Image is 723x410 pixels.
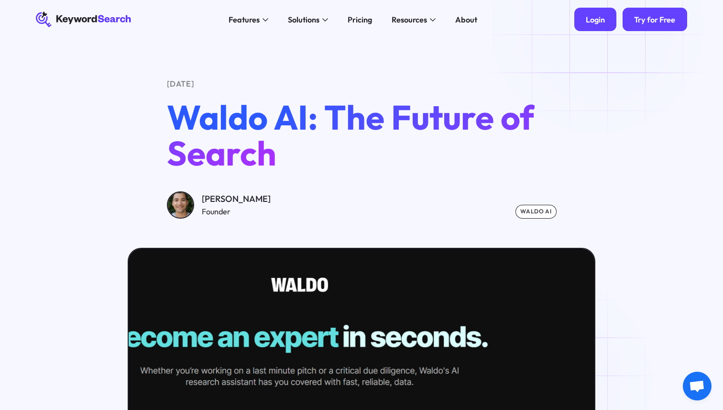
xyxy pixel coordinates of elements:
[348,14,372,25] div: Pricing
[574,8,617,31] a: Login
[202,192,271,206] div: [PERSON_NAME]
[449,11,483,27] a: About
[634,15,675,24] div: Try for Free
[515,205,556,219] div: waldo ai
[167,96,535,175] span: Waldo AI: The Future of Search
[229,14,260,25] div: Features
[586,15,605,24] div: Login
[392,14,427,25] div: Resources
[455,14,477,25] div: About
[342,11,378,27] a: Pricing
[683,372,712,400] div: Open chat
[288,14,319,25] div: Solutions
[623,8,687,31] a: Try for Free
[167,78,557,89] div: [DATE]
[202,206,271,217] div: Founder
